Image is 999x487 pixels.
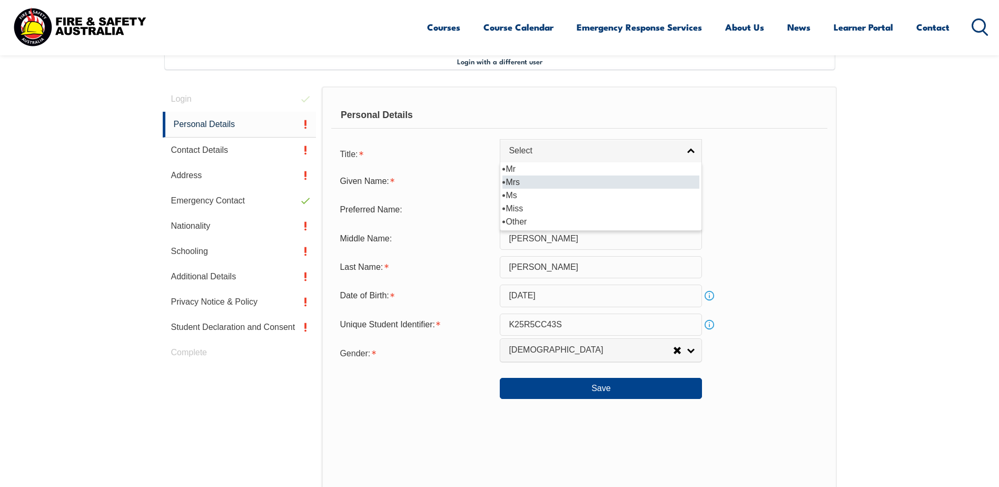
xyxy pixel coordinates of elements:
[500,378,702,399] button: Save
[163,112,316,138] a: Personal Details
[163,138,316,163] a: Contact Details
[502,202,699,215] li: Miss
[331,200,500,220] div: Preferred Name:
[702,317,717,332] a: Info
[163,188,316,213] a: Emergency Contact
[331,143,500,164] div: Title is required.
[331,171,500,191] div: Given Name is required.
[787,13,810,41] a: News
[500,314,702,336] input: 10 Characters no 1, 0, O or I
[163,213,316,239] a: Nationality
[163,264,316,289] a: Additional Details
[457,57,542,65] span: Login with a different user
[502,176,699,189] li: Mrs
[916,13,949,41] a: Contact
[502,162,699,176] li: Mr
[483,13,553,41] a: Course Calendar
[163,239,316,264] a: Schooling
[725,13,764,41] a: About Us
[500,285,702,307] input: Select Date...
[331,228,500,248] div: Middle Name:
[163,163,316,188] a: Address
[331,342,500,363] div: Gender is required.
[834,13,893,41] a: Learner Portal
[163,315,316,340] a: Student Declaration and Consent
[427,13,460,41] a: Courses
[502,215,699,228] li: Other
[331,315,500,335] div: Unique Student Identifier is required.
[163,289,316,315] a: Privacy Notice & Policy
[340,150,358,159] span: Title:
[331,102,827,129] div: Personal Details
[702,288,717,303] a: Info
[509,345,673,356] span: [DEMOGRAPHIC_DATA]
[509,145,679,157] span: Select
[331,257,500,277] div: Last Name is required.
[577,13,702,41] a: Emergency Response Services
[331,286,500,306] div: Date of Birth is required.
[502,189,699,202] li: Ms
[340,349,370,358] span: Gender:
